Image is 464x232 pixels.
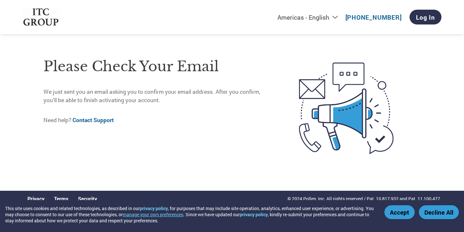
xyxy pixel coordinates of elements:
button: Accept [384,205,415,219]
a: privacy policy [140,205,168,211]
h1: Please check your email [43,56,272,77]
a: Terms [54,195,68,202]
p: We just sent you an email asking you to confirm your email address. After you confirm, you’ll be ... [43,88,272,105]
a: Contact Support [72,116,114,124]
img: ITC Group [23,8,59,26]
a: [PHONE_NUMBER] [345,13,402,21]
p: Need help? [43,116,272,124]
button: Decline All [419,205,459,219]
a: Privacy [27,195,44,202]
div: This site uses cookies and related technologies, as described in our , for purposes that may incl... [5,205,375,224]
img: open-email [272,51,420,166]
a: Log In [410,10,441,24]
a: Security [78,195,97,202]
p: © 2024 Pollen, Inc. All rights reserved / Pat. 10,817,932 and Pat. 11,100,477. [287,195,441,202]
button: manage your own preferences [123,211,183,217]
a: privacy policy [240,211,268,217]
